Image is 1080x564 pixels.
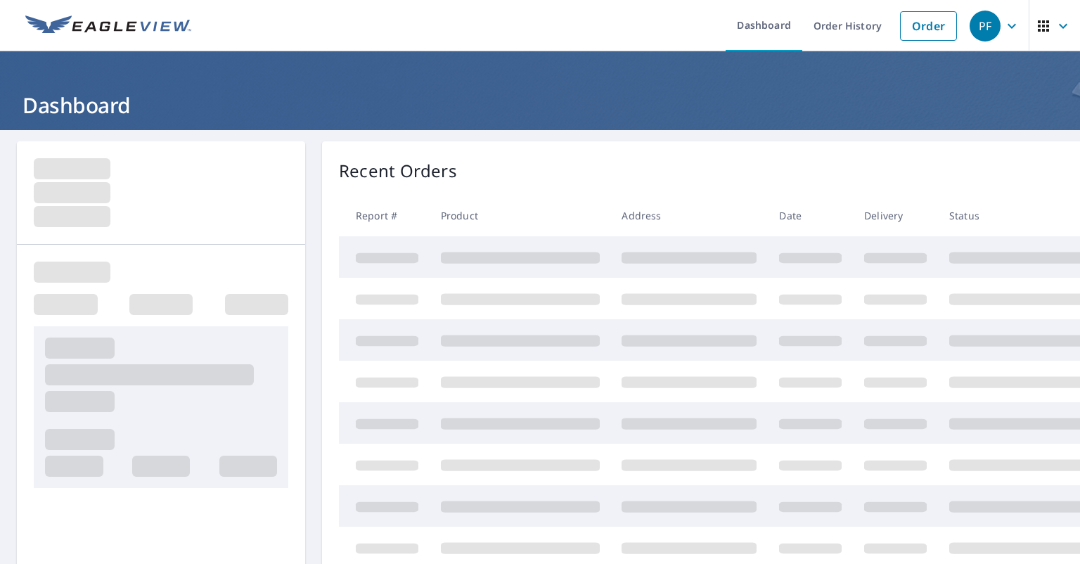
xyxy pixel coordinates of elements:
div: PF [970,11,1001,41]
img: EV Logo [25,15,191,37]
th: Report # [339,195,430,236]
h1: Dashboard [17,91,1063,120]
th: Product [430,195,611,236]
th: Address [610,195,768,236]
th: Delivery [853,195,938,236]
a: Order [900,11,957,41]
th: Date [768,195,853,236]
p: Recent Orders [339,158,457,184]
